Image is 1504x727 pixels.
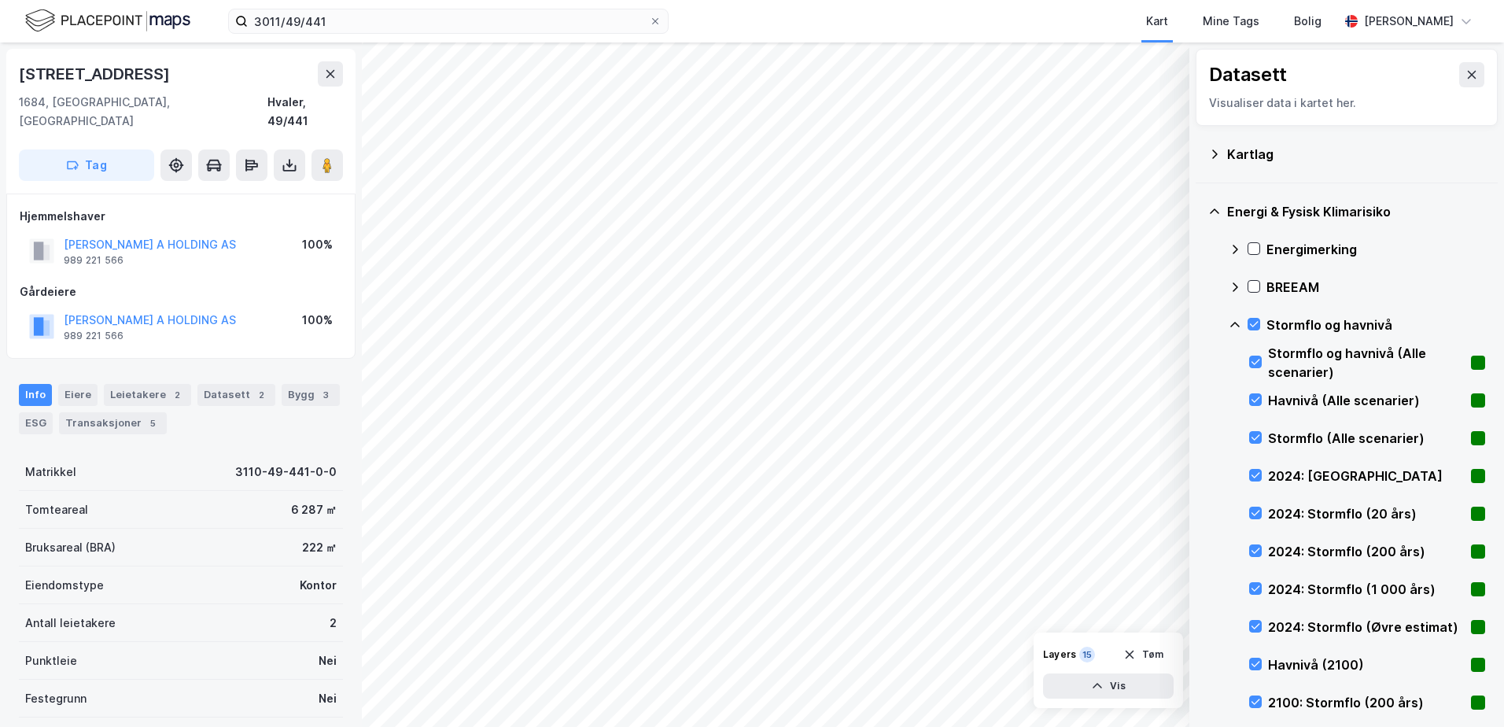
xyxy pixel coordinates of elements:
[19,93,267,131] div: 1684, [GEOGRAPHIC_DATA], [GEOGRAPHIC_DATA]
[1364,12,1454,31] div: [PERSON_NAME]
[58,384,98,406] div: Eiere
[169,387,185,403] div: 2
[20,282,342,301] div: Gårdeiere
[319,651,337,670] div: Nei
[25,7,190,35] img: logo.f888ab2527a4732fd821a326f86c7f29.svg
[235,463,337,482] div: 3110-49-441-0-0
[1113,642,1174,667] button: Tøm
[1268,391,1465,410] div: Havnivå (Alle scenarier)
[1268,655,1465,674] div: Havnivå (2100)
[1209,62,1287,87] div: Datasett
[197,384,275,406] div: Datasett
[19,61,173,87] div: [STREET_ADDRESS]
[1268,429,1465,448] div: Stormflo (Alle scenarier)
[1268,344,1465,382] div: Stormflo og havnivå (Alle scenarier)
[1268,618,1465,637] div: 2024: Stormflo (Øvre estimat)
[1294,12,1322,31] div: Bolig
[291,500,337,519] div: 6 287 ㎡
[1079,647,1095,662] div: 15
[302,538,337,557] div: 222 ㎡
[1268,467,1465,485] div: 2024: [GEOGRAPHIC_DATA]
[248,9,649,33] input: Søk på adresse, matrikkel, gårdeiere, leietakere eller personer
[1227,202,1485,221] div: Energi & Fysisk Klimarisiko
[25,651,77,670] div: Punktleie
[302,235,333,254] div: 100%
[25,576,104,595] div: Eiendomstype
[25,500,88,519] div: Tomteareal
[104,384,191,406] div: Leietakere
[1043,673,1174,699] button: Vis
[1266,316,1485,334] div: Stormflo og havnivå
[145,415,160,431] div: 5
[19,384,52,406] div: Info
[1266,240,1485,259] div: Energimerking
[25,614,116,633] div: Antall leietakere
[25,689,87,708] div: Festegrunn
[319,689,337,708] div: Nei
[64,330,123,342] div: 989 221 566
[25,463,76,482] div: Matrikkel
[1043,648,1076,661] div: Layers
[1268,693,1465,712] div: 2100: Stormflo (200 års)
[318,387,334,403] div: 3
[1146,12,1168,31] div: Kart
[19,412,53,434] div: ESG
[1209,94,1484,113] div: Visualiser data i kartet her.
[300,576,337,595] div: Kontor
[1266,278,1485,297] div: BREEAM
[1227,145,1485,164] div: Kartlag
[302,311,333,330] div: 100%
[64,254,123,267] div: 989 221 566
[1268,542,1465,561] div: 2024: Stormflo (200 års)
[25,538,116,557] div: Bruksareal (BRA)
[267,93,343,131] div: Hvaler, 49/441
[330,614,337,633] div: 2
[282,384,340,406] div: Bygg
[1425,651,1504,727] iframe: Chat Widget
[19,149,154,181] button: Tag
[20,207,342,226] div: Hjemmelshaver
[1268,580,1465,599] div: 2024: Stormflo (1 000 års)
[253,387,269,403] div: 2
[1268,504,1465,523] div: 2024: Stormflo (20 års)
[1203,12,1259,31] div: Mine Tags
[59,412,167,434] div: Transaksjoner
